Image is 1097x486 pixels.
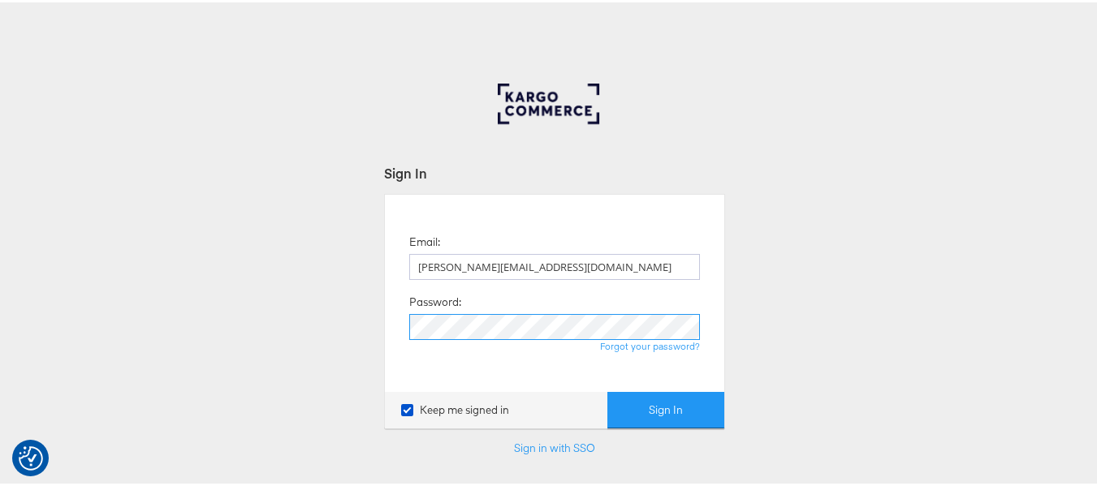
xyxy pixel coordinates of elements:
img: Revisit consent button [19,444,43,468]
a: Sign in with SSO [514,438,595,453]
label: Password: [409,292,461,308]
a: Forgot your password? [600,338,700,350]
label: Email: [409,232,440,247]
label: Keep me signed in [401,400,509,415]
div: Sign In [384,161,725,180]
input: Email [409,252,700,277]
button: Sign In [607,389,724,426]
button: Consent Preferences [19,444,43,468]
